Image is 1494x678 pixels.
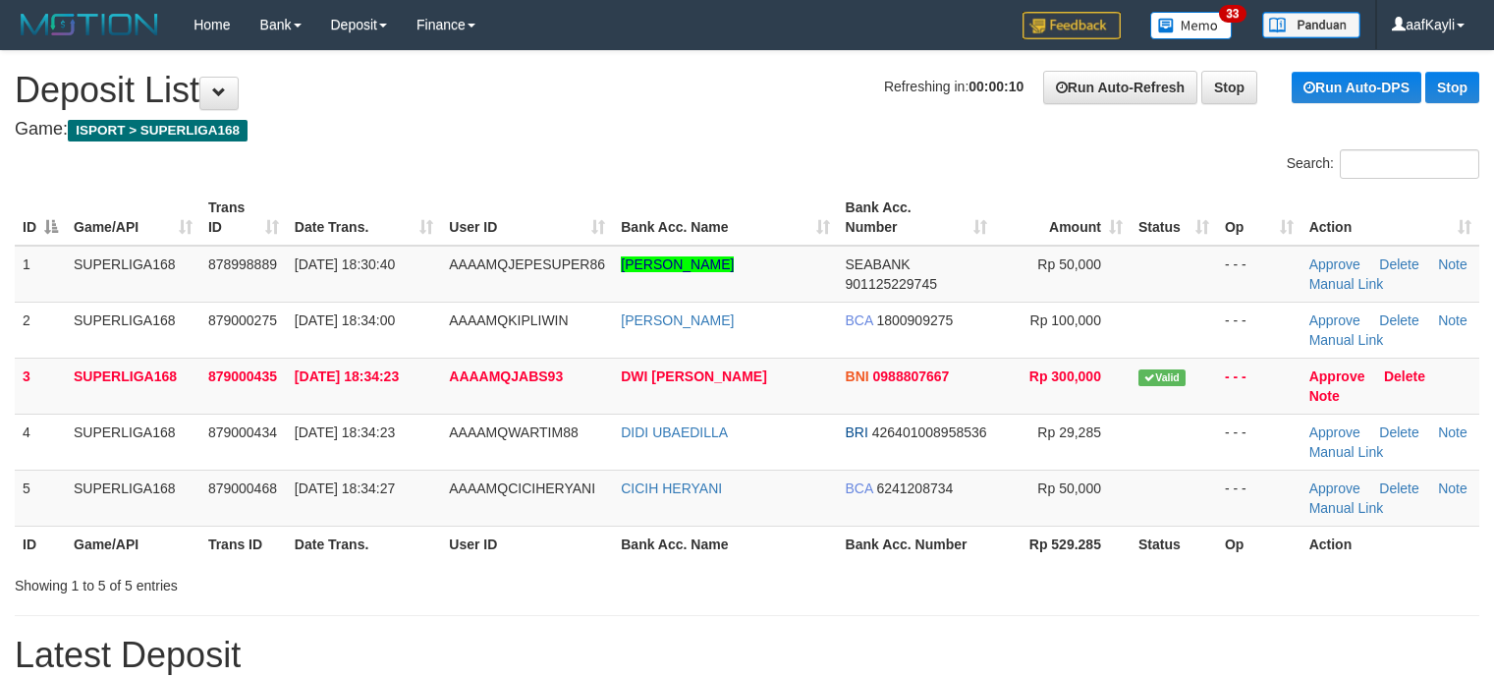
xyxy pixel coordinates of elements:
[441,526,613,562] th: User ID
[66,302,200,358] td: SUPERLIGA168
[15,470,66,526] td: 5
[995,526,1131,562] th: Rp 529.285
[66,246,200,303] td: SUPERLIGA168
[873,368,950,384] span: Copy 0988807667 to clipboard
[295,480,395,496] span: [DATE] 18:34:27
[1309,368,1365,384] a: Approve
[1037,480,1101,496] span: Rp 50,000
[15,636,1479,675] h1: Latest Deposit
[15,526,66,562] th: ID
[1217,246,1301,303] td: - - -
[1217,526,1301,562] th: Op
[1292,72,1421,103] a: Run Auto-DPS
[200,526,287,562] th: Trans ID
[1037,424,1101,440] span: Rp 29,285
[1438,256,1467,272] a: Note
[66,190,200,246] th: Game/API: activate to sort column ascending
[15,10,164,39] img: MOTION_logo.png
[287,526,441,562] th: Date Trans.
[15,71,1479,110] h1: Deposit List
[15,302,66,358] td: 2
[449,256,605,272] span: AAAAMQJEPESUPER86
[15,190,66,246] th: ID: activate to sort column descending
[208,368,277,384] span: 879000435
[838,526,996,562] th: Bank Acc. Number
[1384,368,1425,384] a: Delete
[449,424,578,440] span: AAAAMQWARTIM88
[1217,470,1301,526] td: - - -
[66,526,200,562] th: Game/API
[66,414,200,470] td: SUPERLIGA168
[1037,256,1101,272] span: Rp 50,000
[15,358,66,414] td: 3
[1030,312,1101,328] span: Rp 100,000
[876,480,953,496] span: Copy 6241208734 to clipboard
[441,190,613,246] th: User ID: activate to sort column ascending
[200,190,287,246] th: Trans ID: activate to sort column ascending
[15,120,1479,140] h4: Game:
[1219,5,1245,23] span: 33
[295,256,395,272] span: [DATE] 18:30:40
[1309,332,1384,348] a: Manual Link
[449,312,568,328] span: AAAAMQKIPLIWIN
[1217,302,1301,358] td: - - -
[15,568,608,595] div: Showing 1 to 5 of 5 entries
[1438,424,1467,440] a: Note
[208,312,277,328] span: 879000275
[995,190,1131,246] th: Amount: activate to sort column ascending
[621,424,728,440] a: DIDI UBAEDILLA
[1301,190,1479,246] th: Action: activate to sort column ascending
[1138,369,1186,386] span: Valid transaction
[846,256,911,272] span: SEABANK
[1309,424,1360,440] a: Approve
[1150,12,1233,39] img: Button%20Memo.svg
[846,368,869,384] span: BNI
[1131,190,1217,246] th: Status: activate to sort column ascending
[968,79,1024,94] strong: 00:00:10
[1301,526,1479,562] th: Action
[846,424,868,440] span: BRI
[1379,480,1418,496] a: Delete
[838,190,996,246] th: Bank Acc. Number: activate to sort column ascending
[1309,276,1384,292] a: Manual Link
[846,276,937,292] span: Copy 901125229745 to clipboard
[613,526,837,562] th: Bank Acc. Name
[884,79,1024,94] span: Refreshing in:
[1043,71,1197,104] a: Run Auto-Refresh
[621,312,734,328] a: [PERSON_NAME]
[1379,312,1418,328] a: Delete
[1262,12,1360,38] img: panduan.png
[295,424,395,440] span: [DATE] 18:34:23
[66,470,200,526] td: SUPERLIGA168
[208,480,277,496] span: 879000468
[449,480,595,496] span: AAAAMQCICIHERYANI
[1217,414,1301,470] td: - - -
[1340,149,1479,179] input: Search:
[621,256,734,272] a: [PERSON_NAME]
[1379,256,1418,272] a: Delete
[1287,149,1479,179] label: Search:
[846,312,873,328] span: BCA
[1217,358,1301,414] td: - - -
[1131,526,1217,562] th: Status
[1029,368,1101,384] span: Rp 300,000
[1309,500,1384,516] a: Manual Link
[295,368,399,384] span: [DATE] 18:34:23
[66,358,200,414] td: SUPERLIGA168
[295,312,395,328] span: [DATE] 18:34:00
[876,312,953,328] span: Copy 1800909275 to clipboard
[15,414,66,470] td: 4
[1217,190,1301,246] th: Op: activate to sort column ascending
[613,190,837,246] th: Bank Acc. Name: activate to sort column ascending
[449,368,563,384] span: AAAAMQJABS93
[872,424,987,440] span: Copy 426401008958536 to clipboard
[1309,480,1360,496] a: Approve
[287,190,441,246] th: Date Trans.: activate to sort column ascending
[1425,72,1479,103] a: Stop
[1379,424,1418,440] a: Delete
[1309,444,1384,460] a: Manual Link
[621,368,767,384] a: DWI [PERSON_NAME]
[1438,312,1467,328] a: Note
[1023,12,1121,39] img: Feedback.jpg
[68,120,248,141] span: ISPORT > SUPERLIGA168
